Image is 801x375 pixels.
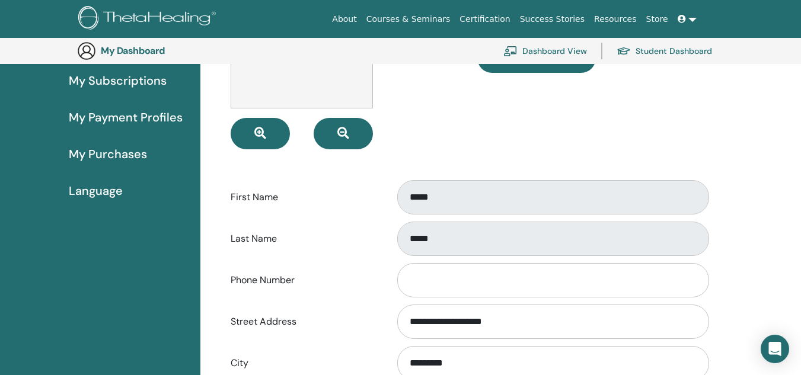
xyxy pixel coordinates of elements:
[589,8,642,30] a: Resources
[222,227,387,250] label: Last Name
[503,46,518,56] img: chalkboard-teacher.svg
[77,41,96,60] img: generic-user-icon.jpg
[78,6,220,33] img: logo.png
[69,108,183,126] span: My Payment Profiles
[69,72,167,89] span: My Subscriptions
[222,269,387,291] label: Phone Number
[617,38,712,64] a: Student Dashboard
[222,310,387,333] label: Street Address
[222,352,387,374] label: City
[515,8,589,30] a: Success Stories
[69,145,147,163] span: My Purchases
[617,46,631,56] img: graduation-cap.svg
[327,8,361,30] a: About
[362,8,455,30] a: Courses & Seminars
[222,186,387,209] label: First Name
[503,38,587,64] a: Dashboard View
[69,182,123,200] span: Language
[101,45,219,56] h3: My Dashboard
[761,335,789,363] div: Open Intercom Messenger
[455,8,515,30] a: Certification
[642,8,673,30] a: Store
